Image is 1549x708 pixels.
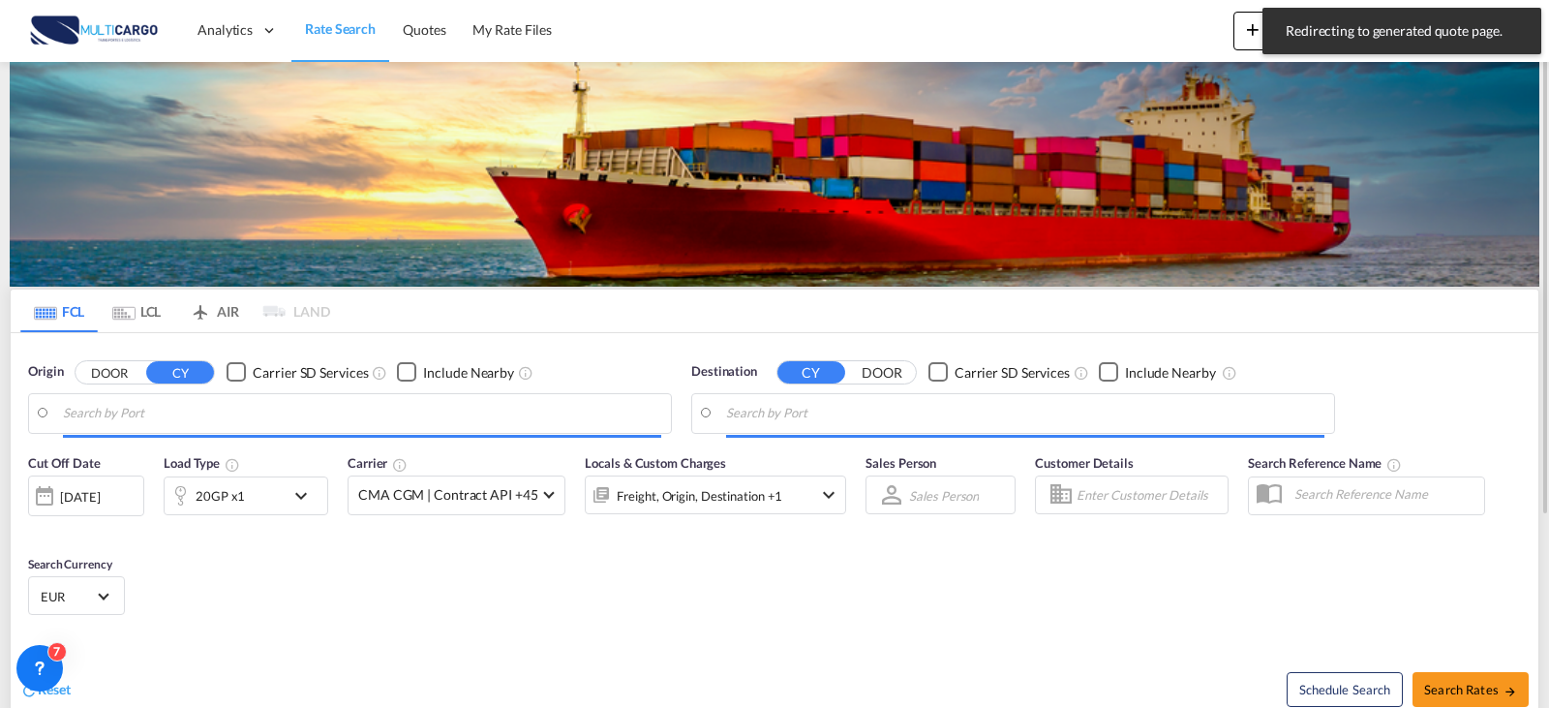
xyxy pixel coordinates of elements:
md-icon: icon-plus 400-fg [1241,17,1264,41]
div: 20GP x1 [196,482,245,509]
span: Customer Details [1035,455,1133,471]
md-pagination-wrapper: Use the left and right arrow keys to navigate between tabs [20,290,330,332]
button: DOOR [848,361,916,384]
span: New [1241,21,1314,37]
div: icon-refreshReset [20,680,71,701]
md-icon: icon-airplane [189,300,212,315]
button: Note: By default Schedule search will only considerorigin ports, destination ports and cut off da... [1287,672,1403,707]
button: Search Ratesicon-arrow-right [1412,672,1529,707]
span: Load Type [164,455,240,471]
md-tab-item: LCL [98,290,175,332]
md-checkbox: Checkbox No Ink [397,362,514,383]
span: Sales Person [866,455,936,471]
span: CMA CGM | Contract API +45 [358,485,537,505]
md-icon: Unchecked: Ignores neighbouring ports when fetching rates.Checked : Includes neighbouring ports w... [518,365,533,381]
md-icon: The selected Trucker/Carrierwill be displayed in the rate results If the rates are from another f... [392,457,408,473]
md-checkbox: Checkbox No Ink [928,362,1070,383]
span: Search Reference Name [1248,455,1402,471]
div: Freight Origin Destination Factory Stuffingicon-chevron-down [585,476,846,514]
button: icon-plus 400-fgNewicon-chevron-down [1233,12,1321,50]
button: CY [146,361,214,384]
input: Search by Port [63,399,661,428]
span: Rate Search [305,20,376,37]
img: LCL+%26+FCL+BACKGROUND.png [10,62,1539,287]
span: Destination [691,362,757,382]
md-icon: icon-chevron-down [289,484,322,508]
md-tab-item: AIR [175,290,253,332]
div: Carrier SD Services [955,363,1070,383]
md-tab-item: FCL [20,290,98,332]
md-datepicker: Select [28,514,43,540]
md-icon: Unchecked: Search for CY (Container Yard) services for all selected carriers.Checked : Search for... [1074,365,1089,381]
md-select: Select Currency: € EUREuro [39,582,114,610]
span: Quotes [403,21,445,38]
div: [DATE] [28,476,144,516]
button: CY [777,361,845,384]
span: My Rate Files [472,21,552,38]
span: Reset [38,681,71,697]
div: Freight Origin Destination Factory Stuffing [617,482,782,509]
span: Origin [28,362,63,382]
input: Search Reference Name [1285,479,1484,508]
md-icon: icon-refresh [20,682,38,699]
md-icon: Unchecked: Ignores neighbouring ports when fetching rates.Checked : Includes neighbouring ports w... [1222,365,1237,381]
div: 20GP x1icon-chevron-down [164,477,328,515]
md-checkbox: Checkbox No Ink [227,362,368,383]
input: Enter Customer Details [1077,480,1222,509]
div: [DATE] [60,488,100,506]
md-select: Sales Person [907,481,981,509]
span: EUR [41,588,95,605]
span: Cut Off Date [28,455,101,471]
md-icon: Your search will be saved by the below given name [1386,457,1402,473]
span: Analytics [197,20,253,40]
div: Include Nearby [423,363,514,383]
md-icon: Unchecked: Search for CY (Container Yard) services for all selected carriers.Checked : Search for... [372,365,387,381]
span: Carrier [348,455,408,471]
div: Carrier SD Services [253,363,368,383]
md-icon: icon-arrow-right [1503,685,1517,698]
button: DOOR [76,361,143,384]
img: 82db67801a5411eeacfdbd8acfa81e61.png [29,9,160,52]
md-checkbox: Checkbox No Ink [1099,362,1216,383]
input: Search by Port [726,399,1324,428]
span: Search Rates [1424,682,1517,697]
span: Redirecting to generated quote page. [1280,21,1524,41]
div: Include Nearby [1125,363,1216,383]
md-icon: icon-information-outline [225,457,240,473]
span: Locals & Custom Charges [585,455,726,471]
md-icon: icon-chevron-down [817,483,840,507]
span: Search Currency [28,557,112,571]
